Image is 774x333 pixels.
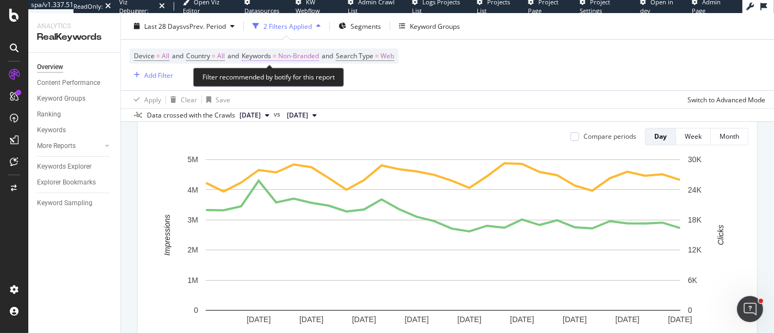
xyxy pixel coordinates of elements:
div: Keywords [37,125,66,136]
div: Explorer Bookmarks [37,177,96,188]
span: All [162,48,169,64]
text: 12K [688,246,702,255]
button: Segments [334,17,385,35]
text: [DATE] [616,315,640,324]
span: Web [380,48,394,64]
text: [DATE] [247,315,271,324]
text: [DATE] [352,315,376,324]
button: Apply [130,91,161,108]
div: Week [685,132,702,141]
span: All [217,48,225,64]
span: and [228,51,239,60]
span: Keywords [242,51,271,60]
a: Keyword Groups [37,93,113,104]
span: Last 28 Days [144,21,183,30]
div: Month [720,132,739,141]
span: = [273,51,277,60]
text: [DATE] [299,315,323,324]
span: and [322,51,333,60]
span: = [212,51,216,60]
span: = [375,51,379,60]
text: 30K [688,155,702,164]
text: 0 [688,306,692,314]
text: 6K [688,276,698,285]
div: Filter recommended by botify for this report [193,67,344,87]
a: Keywords [37,125,113,136]
div: Apply [144,95,161,104]
div: Keywords Explorer [37,161,91,172]
button: Week [676,128,711,145]
div: Day [654,132,667,141]
span: vs [274,109,282,119]
text: Clicks [716,225,725,245]
iframe: Intercom live chat [737,296,763,322]
button: Last 28 DaysvsPrev. Period [130,17,239,35]
a: Explorer Bookmarks [37,177,113,188]
text: 1M [188,276,198,285]
button: Keyword Groups [395,17,464,35]
button: Add Filter [130,69,173,82]
a: More Reports [37,140,102,152]
text: 3M [188,215,198,224]
div: RealKeywords [37,31,112,44]
span: Country [186,51,210,60]
span: Device [134,51,155,60]
text: [DATE] [563,315,587,324]
span: and [172,51,183,60]
span: 2025 Sep. 17th [239,110,261,120]
button: [DATE] [235,109,274,122]
div: Overview [37,61,63,73]
text: [DATE] [405,315,429,324]
a: Content Performance [37,77,113,89]
button: Save [202,91,230,108]
div: Content Performance [37,77,100,89]
text: [DATE] [668,315,692,324]
text: 24K [688,186,702,194]
span: Search Type [336,51,373,60]
button: Month [711,128,748,145]
a: Overview [37,61,113,73]
div: Clear [181,95,197,104]
text: 0 [194,306,198,314]
text: [DATE] [510,315,534,324]
span: = [156,51,160,60]
div: Analytics [37,22,112,31]
text: 4M [188,186,198,194]
text: 2M [188,246,198,255]
text: Impressions [163,214,171,255]
a: Ranking [37,109,113,120]
div: Keyword Sampling [37,198,93,209]
div: Data crossed with the Crawls [147,110,235,120]
span: Segments [351,21,381,30]
span: Non-Branded [278,48,319,64]
div: ReadOnly: [73,2,103,11]
button: Day [645,128,676,145]
div: Add Filter [144,70,173,79]
div: Switch to Advanced Mode [687,95,765,104]
div: Keyword Groups [37,93,85,104]
span: Datasources [244,7,279,15]
a: Keyword Sampling [37,198,113,209]
text: 5M [188,155,198,164]
div: Compare periods [583,132,636,141]
button: [DATE] [282,109,321,122]
button: Clear [166,91,197,108]
span: 2025 Aug. 20th [287,110,308,120]
div: 2 Filters Applied [263,21,312,30]
div: Ranking [37,109,61,120]
button: 2 Filters Applied [248,17,325,35]
span: vs Prev. Period [183,21,226,30]
a: Keywords Explorer [37,161,113,172]
div: More Reports [37,140,76,152]
div: Keyword Groups [410,21,460,30]
text: [DATE] [457,315,481,324]
div: Save [216,95,230,104]
button: Switch to Advanced Mode [683,91,765,108]
text: 18K [688,215,702,224]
